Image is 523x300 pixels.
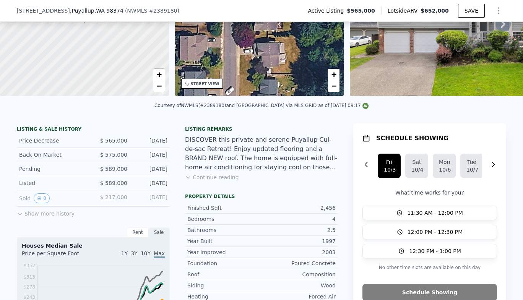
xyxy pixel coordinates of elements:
[466,158,477,166] div: Tue
[22,242,165,250] div: Houses Median Sale
[187,204,261,212] div: Finished Sqft
[133,151,167,159] div: [DATE]
[407,209,463,217] span: 11:30 AM - 12:00 PM
[23,274,35,280] tspan: $313
[100,194,127,200] span: $ 217,000
[100,152,127,158] span: $ 575,000
[70,7,123,15] span: , Puyallup
[156,70,161,79] span: +
[362,206,497,220] button: 11:30 AM - 12:00 PM
[185,126,338,132] div: Listing remarks
[100,138,127,144] span: $ 565,000
[466,166,477,174] div: 10/7
[187,282,261,289] div: Siding
[458,4,485,18] button: SAVE
[94,8,123,14] span: , WA 98374
[156,81,161,91] span: −
[153,69,165,80] a: Zoom in
[439,158,450,166] div: Mon
[261,215,336,223] div: 4
[141,250,151,256] span: 10Y
[261,237,336,245] div: 1997
[148,227,170,237] div: Sale
[17,126,170,134] div: LISTING & SALE HISTORY
[405,154,428,178] button: Sat10/4
[22,250,93,262] div: Price per Square Foot
[362,263,497,272] p: No other time slots are available on this day
[127,227,148,237] div: Rent
[433,154,456,178] button: Mon10/6
[149,8,177,14] span: # 2389180
[125,7,179,15] div: ( )
[331,81,336,91] span: −
[421,8,449,14] span: $652,000
[19,193,87,203] div: Sold
[185,193,338,199] div: Property details
[185,135,338,172] div: DISCOVER this private and serene Puyallup Cul-de-sac Retreat! Enjoy updated flooring and a BRAND ...
[362,189,497,196] p: What time works for you?
[460,154,483,178] button: Tue10/7
[261,259,336,267] div: Poured Concrete
[153,80,165,92] a: Zoom out
[411,158,422,166] div: Sat
[187,259,261,267] div: Foundation
[17,207,75,217] button: Show more history
[362,103,369,109] img: NWMLS Logo
[19,165,87,173] div: Pending
[127,8,147,14] span: NWMLS
[347,7,375,15] span: $565,000
[19,151,87,159] div: Back On Market
[19,179,87,187] div: Listed
[191,81,219,87] div: STREET VIEW
[187,248,261,256] div: Year Improved
[187,226,261,234] div: Bathrooms
[439,166,450,174] div: 10/6
[384,166,395,174] div: 10/3
[261,282,336,289] div: Wood
[411,166,422,174] div: 10/4
[261,226,336,234] div: 2.5
[23,263,35,268] tspan: $352
[408,228,463,236] span: 12:00 PM - 12:30 PM
[19,137,87,144] div: Price Decrease
[261,271,336,278] div: Composition
[23,284,35,290] tspan: $278
[133,193,167,203] div: [DATE]
[362,244,497,258] button: 12:30 PM - 1:00 PM
[331,70,336,79] span: +
[100,180,127,186] span: $ 589,000
[328,80,339,92] a: Zoom out
[187,271,261,278] div: Roof
[388,7,421,15] span: Lotside ARV
[154,250,165,258] span: Max
[261,248,336,256] div: 2003
[376,134,448,143] h1: SCHEDULE SHOWING
[409,247,461,255] span: 12:30 PM - 1:00 PM
[133,165,167,173] div: [DATE]
[34,193,50,203] button: View historical data
[384,158,395,166] div: Fri
[328,69,339,80] a: Zoom in
[131,250,137,256] span: 3Y
[362,225,497,239] button: 12:00 PM - 12:30 PM
[308,7,347,15] span: Active Listing
[491,3,506,18] button: Show Options
[133,179,167,187] div: [DATE]
[121,250,128,256] span: 1Y
[133,137,167,144] div: [DATE]
[100,166,127,172] span: $ 589,000
[154,103,369,108] div: Courtesy of NWMLS (#2389180) and [GEOGRAPHIC_DATA] via MLS GRID as of [DATE] 09:17
[17,7,70,15] span: [STREET_ADDRESS]
[187,215,261,223] div: Bedrooms
[261,204,336,212] div: 2,456
[23,295,35,300] tspan: $243
[187,237,261,245] div: Year Built
[378,154,401,178] button: Fri10/3
[185,174,239,181] button: Continue reading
